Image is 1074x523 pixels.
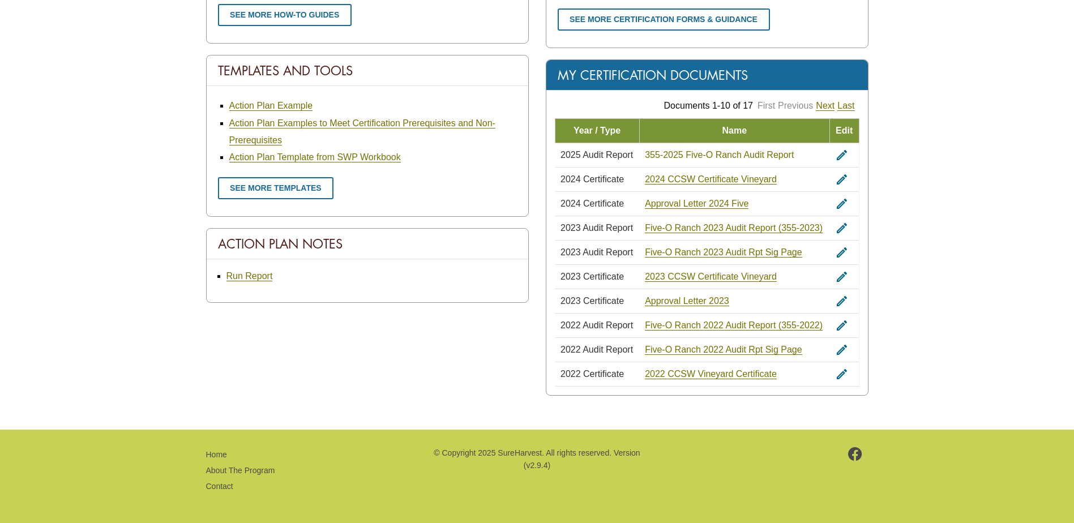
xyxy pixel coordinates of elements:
[206,466,275,475] a: About The Program
[645,369,777,379] a: 2022 CCSW Vineyard Certificate
[207,229,528,259] div: Action Plan Notes
[218,4,352,26] a: See more how-to guides
[560,150,633,160] span: 2025 Audit Report
[560,345,633,354] span: 2022 Audit Report
[848,447,862,461] img: footer-facebook.png
[226,271,273,281] a: Run Report
[560,223,633,233] span: 2023 Audit Report
[835,270,849,284] i: edit
[835,246,849,259] i: edit
[558,8,770,31] a: See more certification forms & guidance
[546,60,868,91] div: My Certification Documents
[835,343,849,357] i: edit
[835,247,849,257] a: edit
[835,369,849,379] a: edit
[835,174,849,184] a: edit
[758,101,775,110] a: First
[645,223,823,233] a: Five-O Ranch 2023 Audit Report (355-2023)
[835,197,849,211] i: edit
[207,55,528,86] div: Templates And Tools
[218,177,334,199] a: See more templates
[560,320,633,330] span: 2022 Audit Report
[835,367,849,381] i: edit
[432,447,641,472] p: © Copyright 2025 SureHarvest. All rights reserved. Version (v2.9.4)
[206,450,227,459] a: Home
[835,320,849,330] a: edit
[206,482,233,491] a: Contact
[835,148,849,162] i: edit
[560,272,624,281] span: 2023 Certificate
[835,345,849,354] a: edit
[835,319,849,332] i: edit
[835,294,849,308] i: edit
[829,118,859,143] td: Edit
[645,174,777,185] a: 2024 CCSW Certificate Vineyard
[835,296,849,306] a: edit
[229,101,313,111] a: Action Plan Example
[229,152,401,162] a: Action Plan Template from SWP Workbook
[837,101,854,111] a: Last
[639,118,829,143] td: Name
[555,118,639,143] td: Year / Type
[560,369,624,379] span: 2022 Certificate
[835,221,849,235] i: edit
[645,296,729,306] a: Approval Letter 2023
[645,247,802,258] a: Five-O Ranch 2023 Audit Rpt Sig Page
[816,101,835,111] a: Next
[835,223,849,233] a: edit
[229,118,495,145] a: Action Plan Examples to Meet Certification Prerequisites and Non-Prerequisites
[645,345,802,355] a: Five-O Ranch 2022 Audit Rpt Sig Page
[560,199,624,208] span: 2024 Certificate
[560,174,624,184] span: 2024 Certificate
[835,173,849,186] i: edit
[835,272,849,281] a: edit
[778,101,813,110] a: Previous
[645,272,777,282] a: 2023 CCSW Certificate Vineyard
[835,199,849,208] a: edit
[645,320,823,331] a: Five-O Ranch 2022 Audit Report (355-2022)
[645,199,748,209] a: Approval Letter 2024 Five
[835,150,849,160] a: edit
[645,150,794,160] a: 355-2025 Five-O Ranch Audit Report
[664,101,753,110] span: Documents 1-10 of 17
[560,296,624,306] span: 2023 Certificate
[560,247,633,257] span: 2023 Audit Report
